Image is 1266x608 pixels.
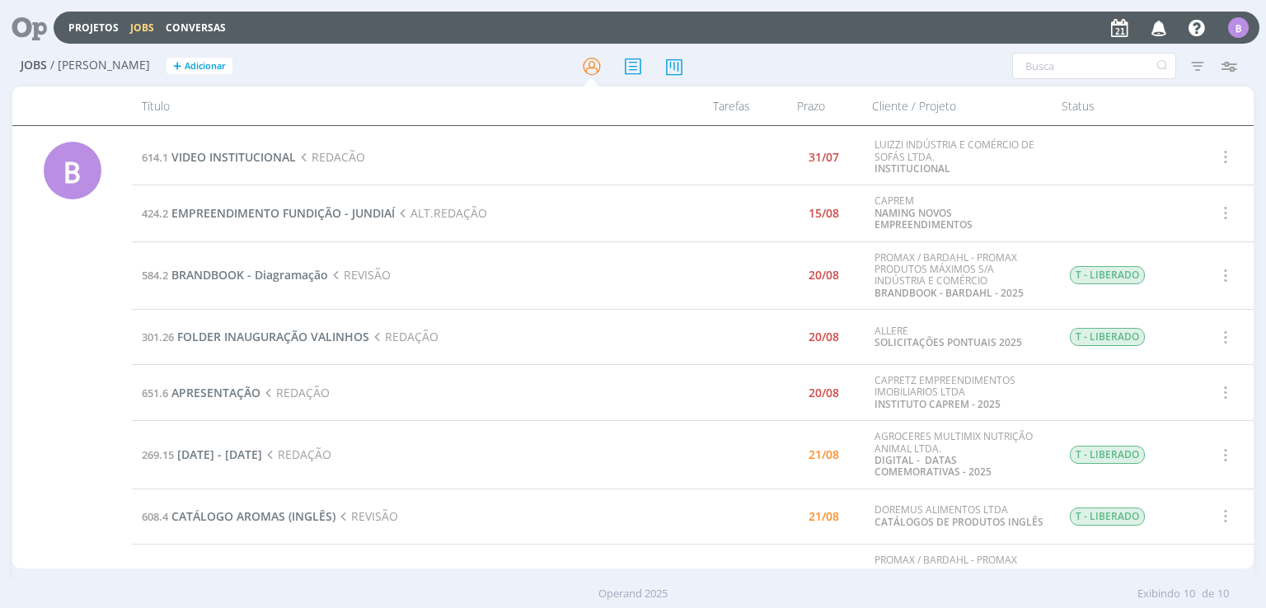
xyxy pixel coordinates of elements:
div: B [1228,17,1249,38]
span: REDAÇÃO [369,329,438,344]
a: DIGITAL - DATAS COMEMORATIVAS - 2025 [874,453,992,479]
a: SOLICITAÇÕES PONTUAIS 2025 [874,335,1022,349]
div: Tarefas [661,87,760,125]
button: Conversas [161,21,231,35]
span: BRANDBOOK - Diagramação [171,267,328,283]
span: VIDEO INSTITUCIONAL [171,149,296,165]
span: FOLDER INAUGURAÇÃO VALINHOS [177,329,369,344]
span: REVISÃO [328,267,390,283]
a: 301.26FOLDER INAUGURAÇÃO VALINHOS [142,329,369,344]
span: 614.1 [142,150,168,165]
div: AGROCERES MULTIMIX NUTRIÇÃO ANIMAL LTDA. [874,431,1044,479]
div: 31/07 [809,152,839,163]
div: 20/08 [809,387,839,399]
a: CATÁLOGOS DE PRODUTOS INGLÊS [874,515,1043,529]
div: Cliente / Projeto [862,87,1052,125]
span: 651.6 [142,386,168,400]
div: 21/08 [809,511,839,522]
div: Título [132,87,660,125]
span: EMPREENDIMENTO FUNDIÇÃO - JUNDIAÍ [171,205,395,221]
span: T - LIBERADO [1070,328,1145,346]
span: 10 [1184,586,1195,602]
a: Jobs [130,21,154,35]
span: T - LIBERADO [1070,266,1145,284]
a: BRANDBOOK - BARDAHL - 2025 [874,286,1024,300]
span: T - LIBERADO [1070,507,1145,526]
button: +Adicionar [166,58,232,75]
a: 424.2EMPREENDIMENTO FUNDIÇÃO - JUNDIAÍ [142,205,395,221]
a: INSTITUCIONAL [874,161,950,175]
span: 584.2 [142,268,168,283]
span: Exibindo [1137,586,1180,602]
a: INSTITUTO CAPREM - 2025 [874,397,1001,411]
div: 15/08 [809,208,839,219]
a: NAMING NOVOS EMPREENDIMENTOS [874,206,973,232]
span: REVISÃO [335,508,397,524]
a: Projetos [68,21,119,35]
span: 10 [1217,586,1229,602]
span: 608.4 [142,509,168,524]
div: Prazo [760,87,862,125]
div: 20/08 [809,269,839,281]
span: / [PERSON_NAME] [50,58,150,72]
div: PROMAX / BARDAHL - PROMAX PRODUTOS MÁXIMOS S/A INDÚSTRIA E COMÉRCIO [874,252,1044,300]
span: + [173,58,181,75]
span: APRESENTAÇÃO [171,385,260,400]
div: CAPREM [874,195,1044,231]
div: ALLERE [874,325,1044,349]
div: DOREMUS ALIMENTOS LTDA [874,504,1044,528]
span: 301.26 [142,330,174,344]
div: B [44,142,101,199]
span: 424.2 [142,206,168,221]
span: T - LIBERADO [1070,446,1145,464]
span: REDAÇÃO [262,447,331,462]
a: 269.15[DATE] - [DATE] [142,447,262,462]
span: REDACÃO [296,149,364,165]
div: CAPRETZ EMPREENDIMENTOS IMOBILIARIOS LTDA [874,375,1044,410]
a: 614.1VIDEO INSTITUCIONAL [142,149,296,165]
span: [DATE] - [DATE] [177,447,262,462]
span: de [1202,586,1214,602]
span: CATÁLOGO AROMAS (INGLÊS) [171,508,335,524]
span: 269.15 [142,447,174,462]
div: 21/08 [809,449,839,461]
button: Projetos [63,21,124,35]
button: Jobs [125,21,159,35]
a: 584.2BRANDBOOK - Diagramação [142,267,328,283]
a: 651.6APRESENTAÇÃO [142,385,260,400]
span: REDAÇÃO [260,385,329,400]
a: 608.4CATÁLOGO AROMAS (INGLÊS) [142,508,335,524]
span: Jobs [21,58,47,72]
span: ALT.REDAÇÃO [395,205,486,221]
a: Conversas [166,21,226,35]
button: B [1227,13,1250,42]
input: Busca [1012,53,1176,79]
div: LUIZZI INDÚSTRIA E COMÉRCIO DE SOFÁS LTDA. [874,139,1044,175]
div: 20/08 [809,331,839,343]
span: Adicionar [185,61,226,72]
div: Status [1052,87,1192,125]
